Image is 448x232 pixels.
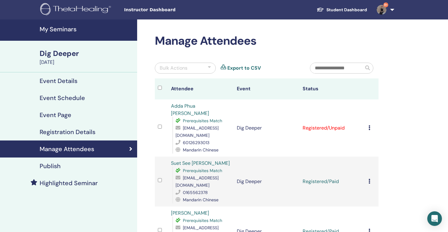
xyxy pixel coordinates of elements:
a: Export to CSV [227,64,261,72]
span: Mandarin Chinese [183,197,219,203]
h4: Event Details [40,77,77,85]
a: Suet See [PERSON_NAME] [171,160,230,166]
a: [PERSON_NAME] [171,210,209,216]
img: graduation-cap-white.svg [317,7,324,12]
th: Event [234,78,300,99]
img: default.jpg [377,5,386,15]
img: logo.png [40,3,113,17]
div: Open Intercom Messenger [427,211,442,226]
div: Dig Deeper [40,48,133,59]
h4: Manage Attendees [40,145,94,153]
span: Prerequisites Match [183,168,222,173]
h4: My Seminars [40,26,133,33]
td: Dig Deeper [234,157,300,206]
th: Status [300,78,365,99]
th: Attendee [168,78,234,99]
h2: Manage Attendees [155,34,379,48]
h4: Highlighted Seminar [40,179,98,187]
span: [EMAIL_ADDRESS][DOMAIN_NAME] [176,125,219,138]
td: Dig Deeper [234,99,300,157]
h4: Event Page [40,111,71,119]
div: Bulk Actions [160,64,187,72]
span: Prerequisites Match [183,218,222,223]
a: Adda Phua [PERSON_NAME] [171,103,209,116]
span: Instructor Dashboard [124,7,215,13]
span: [EMAIL_ADDRESS][DOMAIN_NAME] [176,175,219,188]
div: [DATE] [40,59,133,66]
span: 60126293013 [183,140,209,145]
h4: Publish [40,162,61,170]
span: 0165562378 [183,190,208,195]
span: 9+ [383,2,388,7]
h4: Registration Details [40,128,95,136]
h4: Event Schedule [40,94,85,102]
span: Mandarin Chinese [183,147,219,153]
span: Prerequisites Match [183,118,222,123]
a: Dig Deeper[DATE] [36,48,137,66]
a: Student Dashboard [312,4,372,16]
